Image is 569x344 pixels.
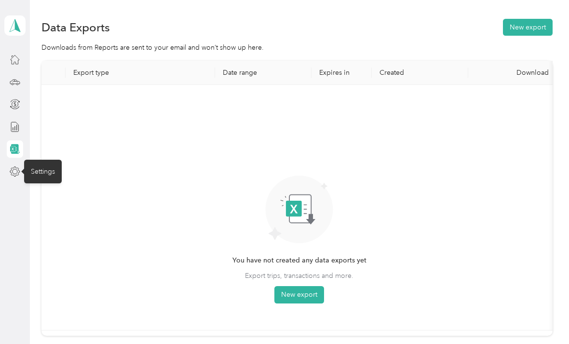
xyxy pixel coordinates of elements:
[215,61,312,85] th: Date range
[245,271,353,281] span: Export trips, transactions and more.
[66,61,215,85] th: Export type
[515,290,569,344] iframe: Everlance-gr Chat Button Frame
[476,69,557,77] div: Download
[41,42,552,53] div: Downloads from Reports are sent to your email and won’t show up here.
[232,255,366,266] span: You have not created any data exports yet
[274,286,324,303] button: New export
[312,61,372,85] th: Expires in
[41,22,110,32] h1: Data Exports
[24,160,62,183] div: Settings
[372,61,468,85] th: Created
[503,19,553,36] button: New export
